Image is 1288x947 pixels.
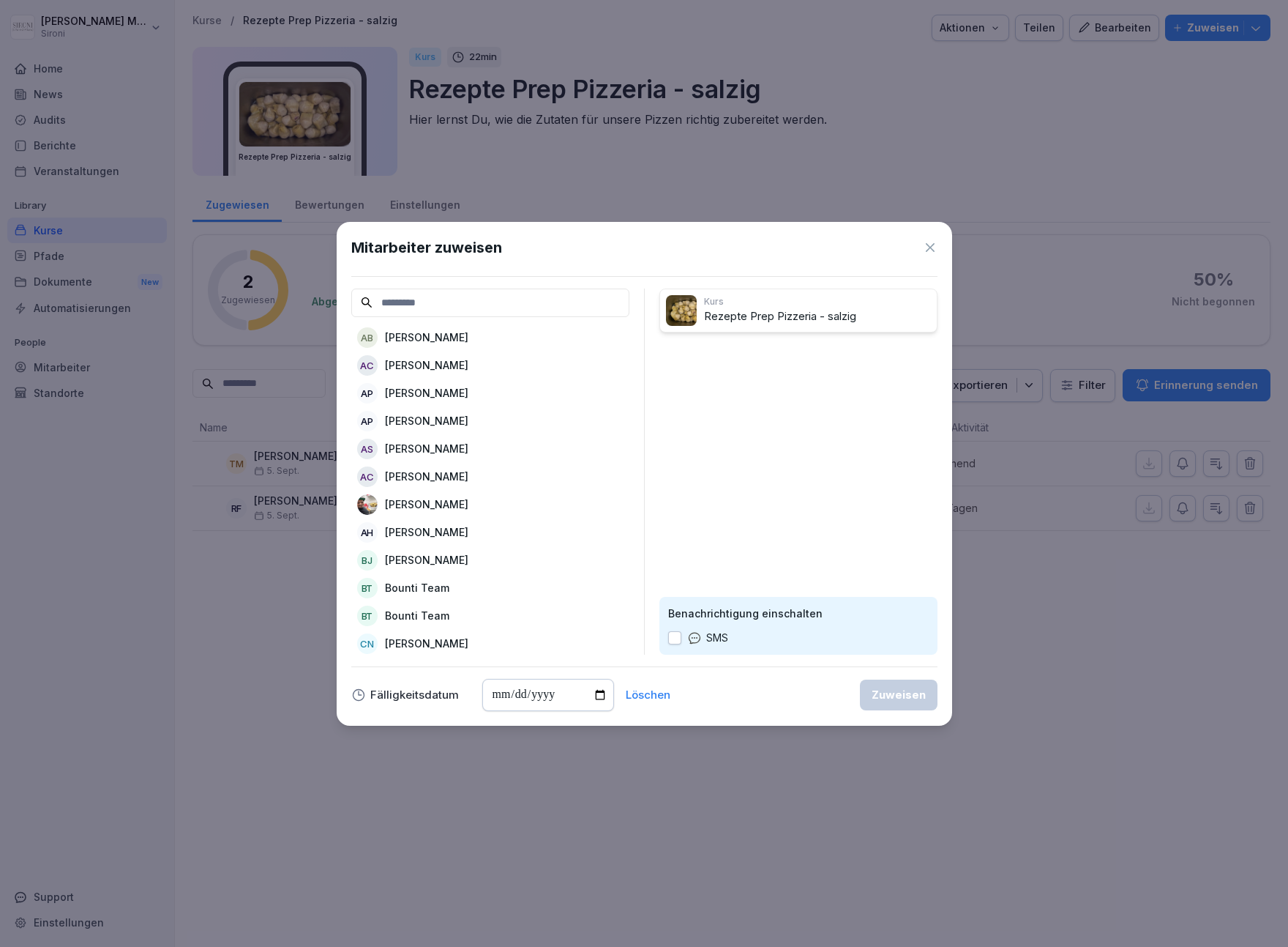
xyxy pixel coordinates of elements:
div: AC [357,467,378,487]
p: [PERSON_NAME] [385,357,468,373]
p: Fälligkeitsdatum [370,690,459,700]
p: [PERSON_NAME] [385,524,468,540]
h1: Mitarbeiter zuweisen [351,237,502,259]
div: AC [357,355,378,376]
div: AH [357,522,378,543]
img: kxeqd14vvy90yrv0469cg1jb.png [357,494,378,515]
div: Zuweisen [872,687,926,703]
p: Bounti Team [385,608,449,623]
div: AP [357,383,378,404]
div: BJ [357,550,378,571]
p: Rezepte Prep Pizzeria - salzig [704,308,931,325]
div: BT [357,578,378,598]
p: SMS [706,630,728,646]
div: AS [357,439,378,459]
div: BT [357,606,378,626]
p: [PERSON_NAME] [385,469,468,484]
div: CN [357,634,378,654]
p: [PERSON_NAME] [385,497,468,512]
button: Zuweisen [860,680,937,710]
p: [PERSON_NAME] [385,413,468,428]
p: [PERSON_NAME] [385,552,468,568]
p: [PERSON_NAME] [385,636,468,651]
p: [PERSON_NAME] [385,441,468,456]
p: Kurs [704,295,931,308]
div: AP [357,411,378,431]
p: [PERSON_NAME] [385,385,468,401]
div: AB [357,327,378,348]
p: Bounti Team [385,580,449,595]
button: Löschen [626,690,670,700]
p: [PERSON_NAME] [385,330,468,345]
p: Benachrichtigung einschalten [668,606,929,621]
